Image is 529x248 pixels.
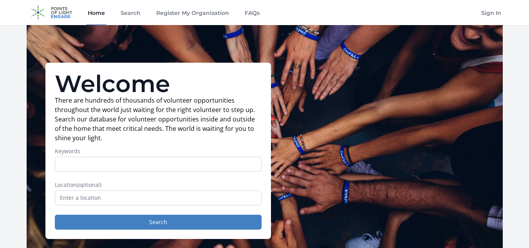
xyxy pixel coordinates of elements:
h1: Welcome [55,72,262,96]
label: Keywords [55,147,262,155]
button: Search [55,215,262,230]
span: (optional) [77,181,101,188]
p: There are hundreds of thousands of volunteer opportunities throughout the world just waiting for ... [55,96,262,143]
label: Location [55,181,262,189]
input: Enter a location [55,190,262,205]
